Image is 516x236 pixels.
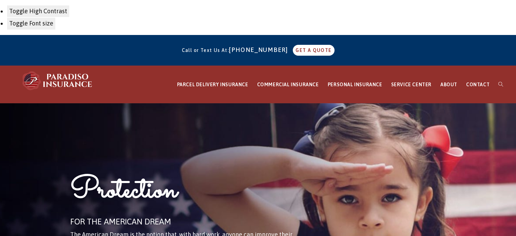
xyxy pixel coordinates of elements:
[7,5,70,17] button: Toggle High Contrast
[253,66,323,104] a: COMMERCIAL INSURANCE
[70,217,171,226] span: FOR THE AMERICAN DREAM
[462,66,494,104] a: CONTACT
[328,82,382,87] span: PERSONAL INSURANCE
[20,71,95,91] img: Paradiso Insurance
[9,7,67,15] span: Toggle High Contrast
[9,20,53,27] span: Toggle Font size
[293,45,334,56] a: GET A QUOTE
[440,82,457,87] span: ABOUT
[229,46,291,53] a: [PHONE_NUMBER]
[181,48,229,53] span: Call or Text Us At:
[466,82,490,87] span: CONTACT
[323,66,387,104] a: PERSONAL INSURANCE
[7,17,56,30] button: Toggle Font size
[386,66,436,104] a: SERVICE CENTER
[436,66,462,104] a: ABOUT
[70,171,298,214] h1: Protection
[391,82,431,87] span: SERVICE CENTER
[257,82,319,87] span: COMMERCIAL INSURANCE
[177,82,248,87] span: PARCEL DELIVERY INSURANCE
[173,66,253,104] a: PARCEL DELIVERY INSURANCE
